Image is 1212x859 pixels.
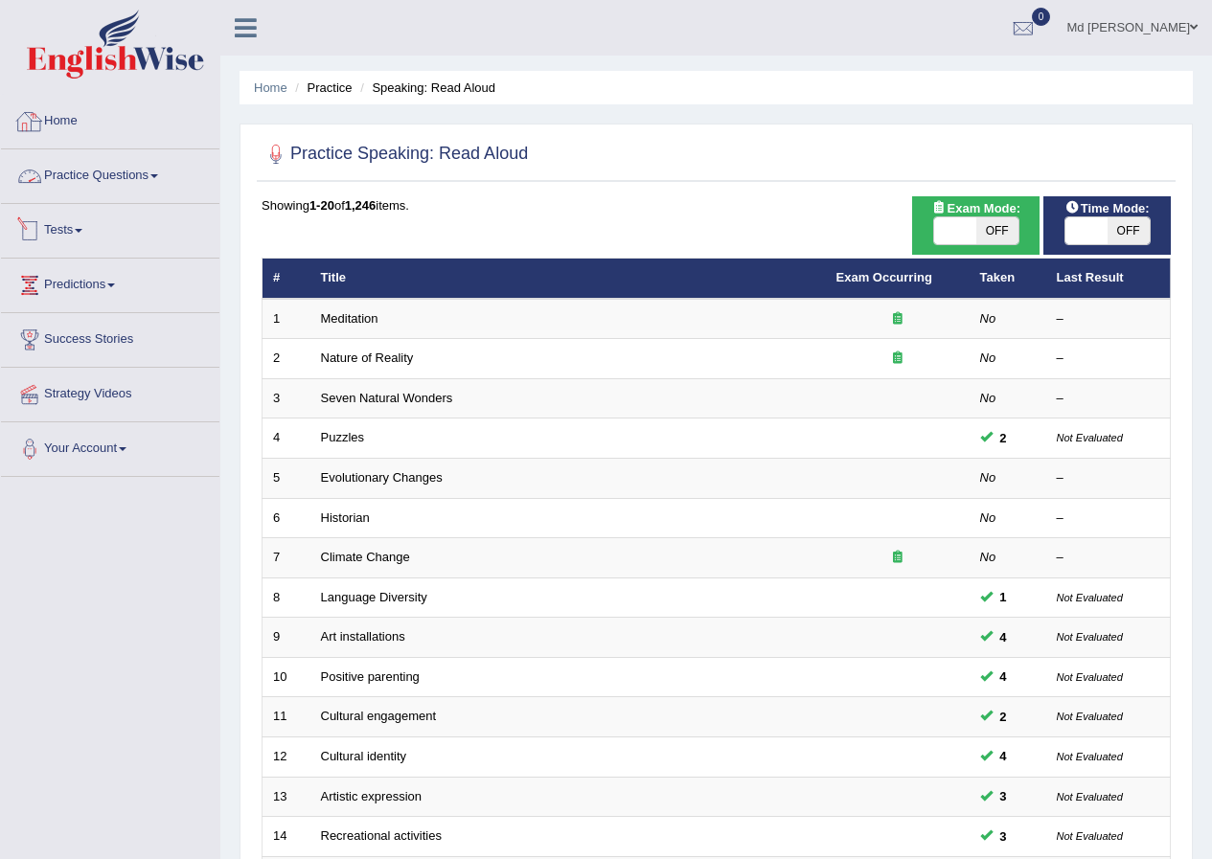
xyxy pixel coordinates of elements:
[263,697,310,737] td: 11
[980,510,996,525] em: No
[321,350,414,365] a: Nature of Reality
[262,196,1171,215] div: Showing of items.
[912,196,1040,255] div: Show exams occurring in exams
[993,826,1015,847] span: You can still take this question
[836,310,959,328] div: Exam occurring question
[321,828,442,843] a: Recreational activities
[1,149,219,197] a: Practice Questions
[263,538,310,578] td: 7
[321,391,453,405] a: Seven Natural Wonders
[263,618,310,658] td: 9
[1057,671,1123,683] small: Not Evaluated
[1057,310,1160,328] div: –
[1057,432,1123,443] small: Not Evaluated
[263,777,310,817] td: 13
[262,140,528,169] h2: Practice Speaking: Read Aloud
[345,198,377,213] b: 1,246
[263,378,310,418] td: 3
[980,311,996,326] em: No
[310,259,826,299] th: Title
[925,198,1028,218] span: Exam Mode:
[980,550,996,564] em: No
[1057,791,1123,802] small: Not Evaluated
[1108,217,1150,244] span: OFF
[263,459,310,499] td: 5
[993,587,1015,607] span: You can still take this question
[1057,711,1123,722] small: Not Evaluated
[1057,509,1160,528] div: –
[321,669,420,684] a: Positive parenting
[1,204,219,252] a: Tests
[321,709,437,723] a: Cultural engagement
[980,350,996,365] em: No
[1,422,219,470] a: Your Account
[993,667,1015,687] span: You can still take this question
[1,95,219,143] a: Home
[1,368,219,416] a: Strategy Videos
[254,80,287,95] a: Home
[321,789,422,803] a: Artistic expression
[1057,549,1160,567] div: –
[321,550,410,564] a: Climate Change
[263,339,310,379] td: 2
[355,79,495,97] li: Speaking: Read Aloud
[976,217,1018,244] span: OFF
[321,311,378,326] a: Meditation
[263,577,310,618] td: 8
[263,299,310,339] td: 1
[1057,631,1123,643] small: Not Evaluated
[263,259,310,299] th: #
[263,657,310,697] td: 10
[1032,8,1051,26] span: 0
[980,391,996,405] em: No
[1057,830,1123,842] small: Not Evaluated
[1,313,219,361] a: Success Stories
[993,627,1015,647] span: You can still take this question
[263,418,310,459] td: 4
[290,79,352,97] li: Practice
[980,470,996,485] em: No
[1057,390,1160,408] div: –
[993,746,1015,766] span: You can still take this question
[836,270,932,284] a: Exam Occurring
[1,259,219,306] a: Predictions
[993,428,1015,448] span: You can still take this question
[836,350,959,368] div: Exam occurring question
[1057,592,1123,603] small: Not Evaluated
[321,470,443,485] a: Evolutionary Changes
[263,817,310,857] td: 14
[993,786,1015,806] span: You can still take this question
[321,749,407,763] a: Cultural identity
[321,629,405,644] a: Art installations
[321,430,365,444] a: Puzzles
[1046,259,1171,299] th: Last Result
[1058,198,1157,218] span: Time Mode:
[993,707,1015,727] span: You can still take this question
[1057,469,1160,487] div: –
[836,549,959,567] div: Exam occurring question
[321,590,427,604] a: Language Diversity
[1057,751,1123,762] small: Not Evaluated
[309,198,334,213] b: 1-20
[970,259,1046,299] th: Taken
[263,736,310,777] td: 12
[263,498,310,538] td: 6
[321,510,370,525] a: Historian
[1057,350,1160,368] div: –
